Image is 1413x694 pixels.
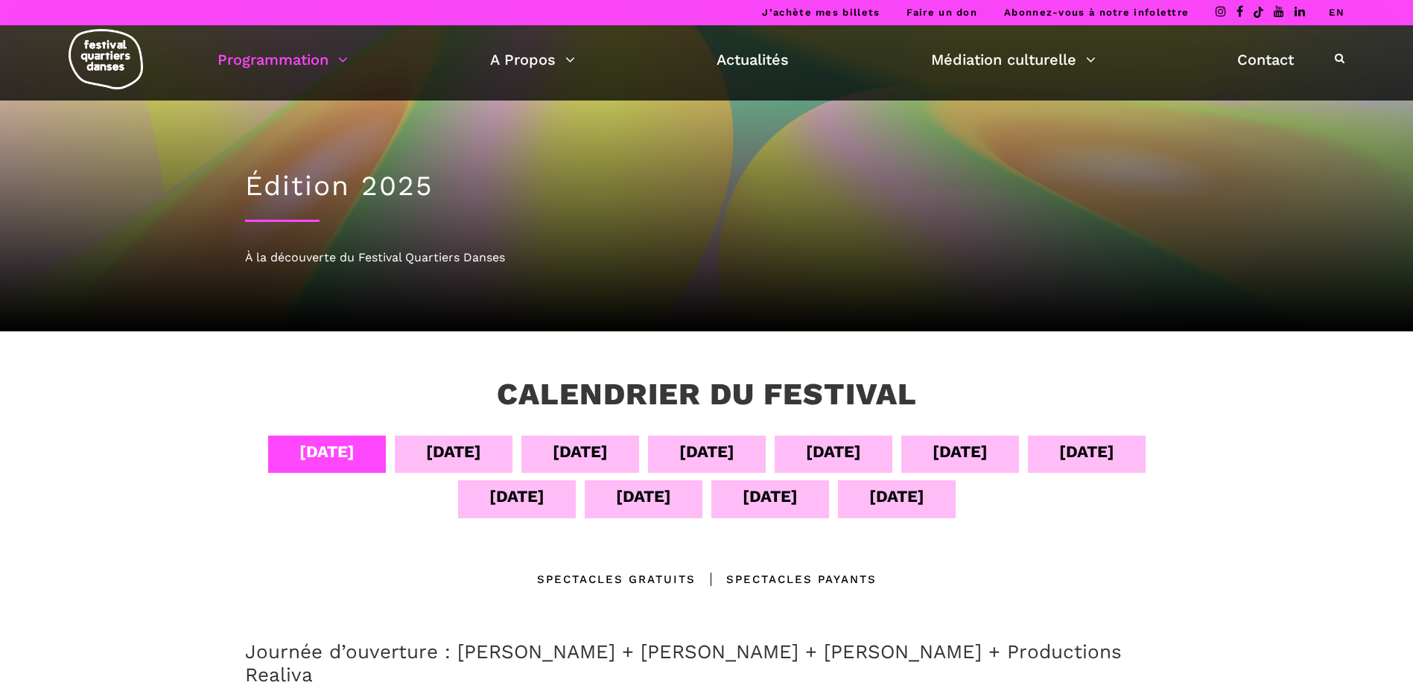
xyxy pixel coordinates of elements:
a: A Propos [490,47,575,72]
a: Contact [1237,47,1294,72]
div: Spectacles gratuits [537,570,696,588]
div: [DATE] [679,439,734,465]
div: [DATE] [426,439,481,465]
a: Programmation [217,47,348,72]
div: [DATE] [489,483,544,509]
div: [DATE] [1059,439,1114,465]
div: [DATE] [743,483,798,509]
a: Abonnez-vous à notre infolettre [1004,7,1189,18]
a: EN [1329,7,1344,18]
div: [DATE] [933,439,988,465]
h3: Calendrier du festival [497,376,917,413]
div: Spectacles Payants [696,570,877,588]
a: Journée d’ouverture : [PERSON_NAME] + [PERSON_NAME] + [PERSON_NAME] + Productions Realiva [245,640,1122,686]
a: J’achète mes billets [762,7,880,18]
div: À la découverte du Festival Quartiers Danses [245,248,1169,267]
div: [DATE] [616,483,671,509]
a: Faire un don [906,7,977,18]
div: [DATE] [806,439,861,465]
div: [DATE] [869,483,924,509]
div: [DATE] [299,439,355,465]
a: Médiation culturelle [931,47,1096,72]
img: logo-fqd-med [69,29,143,89]
a: Actualités [717,47,789,72]
h1: Édition 2025 [245,170,1169,203]
div: [DATE] [553,439,608,465]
